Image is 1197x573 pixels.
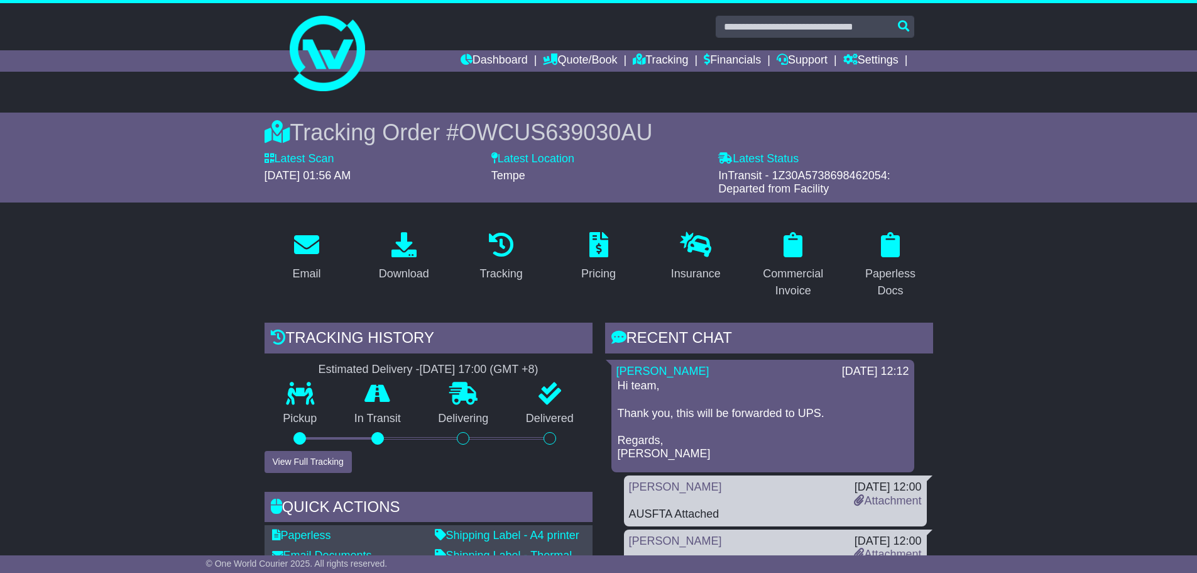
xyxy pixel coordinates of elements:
div: Estimated Delivery - [265,363,593,377]
div: Pricing [581,265,616,282]
a: Financials [704,50,761,72]
div: Tracking [479,265,522,282]
div: RECENT CHAT [605,323,933,357]
a: Attachment [854,494,921,507]
span: Tempe [491,169,525,182]
p: Delivering [420,412,508,426]
a: Dashboard [461,50,528,72]
a: Commercial Invoice [751,228,836,304]
span: InTransit - 1Z30A5738698462054: Departed from Facility [718,169,890,196]
a: Quote/Book [543,50,617,72]
a: Support [777,50,828,72]
a: Paperless [272,529,331,542]
a: Tracking [633,50,688,72]
a: Paperless Docs [848,228,933,304]
a: Insurance [663,228,729,287]
div: [DATE] 12:00 [854,535,921,548]
a: Attachment [854,548,921,560]
span: OWCUS639030AU [459,120,652,145]
div: Commercial Invoice [759,265,828,299]
div: [DATE] 12:00 [854,481,921,494]
p: Hi team, Thank you, this will be forwarded to UPS. Regards, [PERSON_NAME] [618,379,908,461]
div: Download [379,265,429,282]
p: Pickup [265,412,336,426]
label: Latest Status [718,152,799,166]
label: Latest Location [491,152,574,166]
div: Paperless Docs [856,265,925,299]
div: Tracking history [265,323,593,357]
span: [DATE] 01:56 AM [265,169,351,182]
p: Delivered [507,412,593,426]
div: [DATE] 12:12 [842,365,909,379]
a: Email [284,228,329,287]
div: Tracking Order # [265,119,933,146]
label: Latest Scan [265,152,334,166]
a: [PERSON_NAME] [629,481,722,493]
a: Email Documents [272,549,372,562]
div: Email [292,265,320,282]
a: Settings [843,50,899,72]
button: View Full Tracking [265,451,352,473]
div: Insurance [671,265,721,282]
a: Tracking [471,228,530,287]
a: [PERSON_NAME] [616,365,709,377]
div: AUSFTA Attached [629,508,922,521]
a: [PERSON_NAME] [629,535,722,547]
a: Shipping Label - A4 printer [435,529,579,542]
div: Quick Actions [265,492,593,526]
span: © One World Courier 2025. All rights reserved. [206,559,388,569]
div: [DATE] 17:00 (GMT +8) [420,363,538,377]
p: In Transit [336,412,420,426]
a: Pricing [573,228,624,287]
a: Download [371,228,437,287]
